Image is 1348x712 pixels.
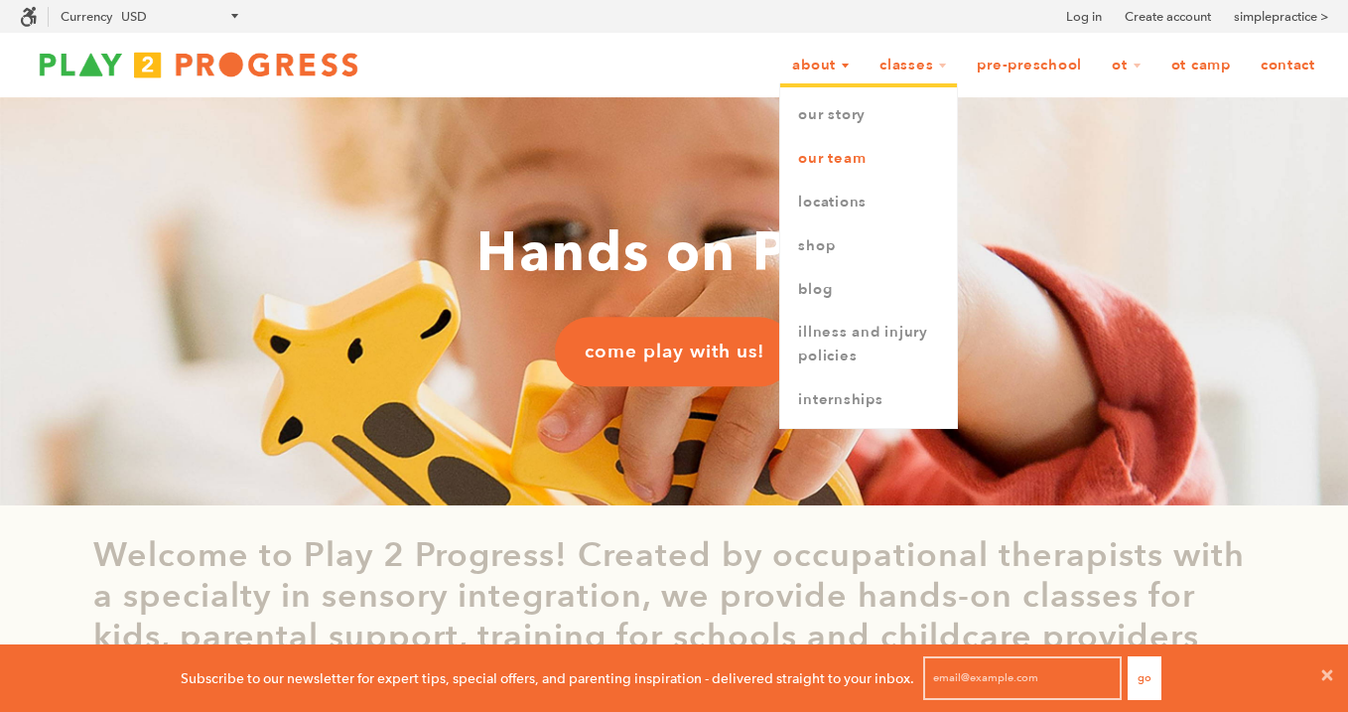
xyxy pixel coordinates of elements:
span: come play with us! [585,339,764,364]
a: OT Camp [1158,47,1244,84]
a: Illness and Injury Policies [780,311,957,378]
p: Subscribe to our newsletter for expert tips, special offers, and parenting inspiration - delivere... [181,667,914,689]
p: Welcome to Play 2 Progress! Created by occupational therapists with a specialty in sensory integr... [93,535,1255,697]
a: Our Story [780,93,957,137]
label: Currency [61,9,112,24]
button: Go [1128,656,1161,700]
a: Shop [780,224,957,268]
a: About [779,47,863,84]
a: simplepractice > [1234,7,1328,27]
a: Pre-Preschool [964,47,1095,84]
input: email@example.com [923,656,1122,700]
a: come play with us! [555,317,794,386]
a: Locations [780,181,957,224]
a: Our Team [780,137,957,181]
a: Internships [780,378,957,422]
a: Classes [867,47,960,84]
a: Create account [1125,7,1211,27]
a: Blog [780,268,957,312]
img: Play2Progress logo [20,45,377,84]
a: OT [1099,47,1154,84]
a: Contact [1248,47,1328,84]
a: Log in [1066,7,1102,27]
